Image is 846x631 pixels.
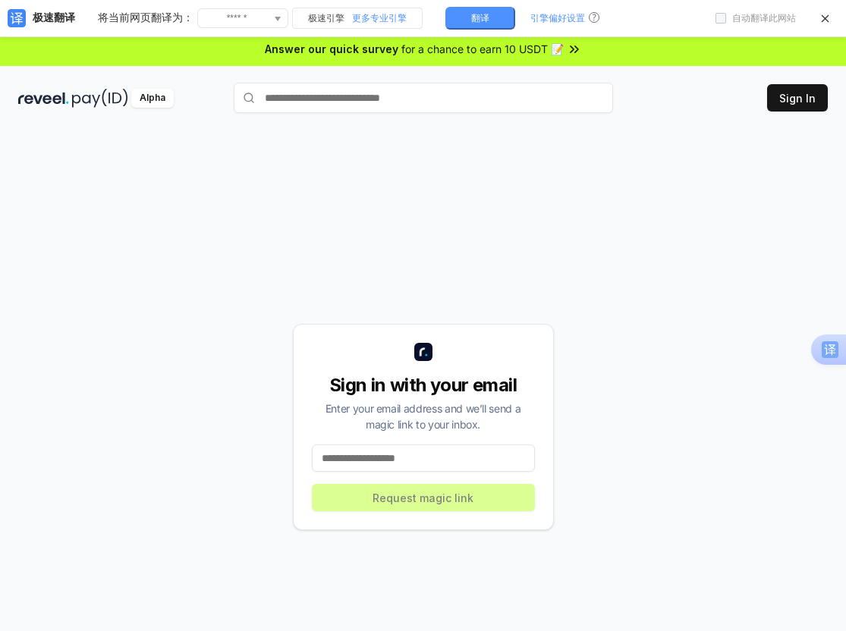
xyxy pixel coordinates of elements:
[72,89,128,108] img: pay_id
[401,41,564,57] span: for a chance to earn 10 USDT 📝
[18,89,69,108] img: reveel_dark
[312,400,535,432] div: Enter your email address and we’ll send a magic link to your inbox.
[131,89,174,108] div: Alpha
[312,373,535,397] div: Sign in with your email
[767,84,828,111] button: Sign In
[414,343,432,361] img: logo_small
[265,41,398,57] span: Answer our quick survey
